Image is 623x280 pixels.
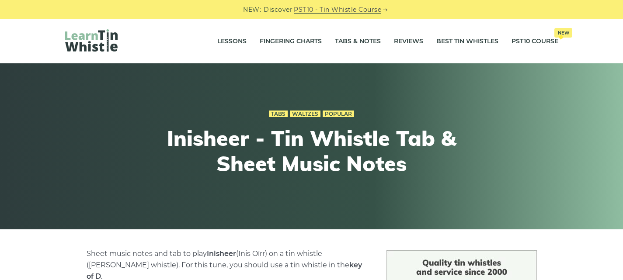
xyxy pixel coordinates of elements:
a: PST10 CourseNew [512,31,558,52]
a: Fingering Charts [260,31,322,52]
a: Popular [323,111,354,118]
a: Reviews [394,31,423,52]
a: Tabs [269,111,288,118]
strong: Inisheer [207,249,236,258]
span: New [554,28,572,38]
a: Best Tin Whistles [436,31,498,52]
h1: Inisheer - Tin Whistle Tab & Sheet Music Notes [151,126,473,176]
a: Lessons [217,31,247,52]
a: Tabs & Notes [335,31,381,52]
a: Waltzes [290,111,320,118]
img: LearnTinWhistle.com [65,29,118,52]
